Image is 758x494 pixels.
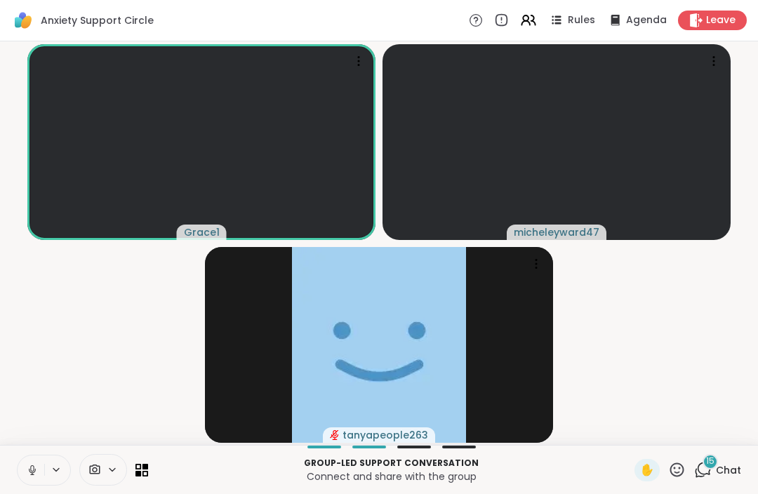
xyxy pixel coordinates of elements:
[568,13,595,27] span: Rules
[157,469,626,483] p: Connect and share with the group
[640,462,654,479] span: ✋
[514,225,599,239] span: micheleyward47
[11,8,35,32] img: ShareWell Logomark
[157,457,626,469] p: Group-led support conversation
[41,13,154,27] span: Anxiety Support Circle
[706,13,736,27] span: Leave
[716,463,741,477] span: Chat
[626,13,667,27] span: Agenda
[343,428,428,442] span: tanyapeople263
[706,455,714,467] span: 15
[330,430,340,440] span: audio-muted
[292,247,466,443] img: tanyapeople263
[184,225,220,239] span: Grace1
